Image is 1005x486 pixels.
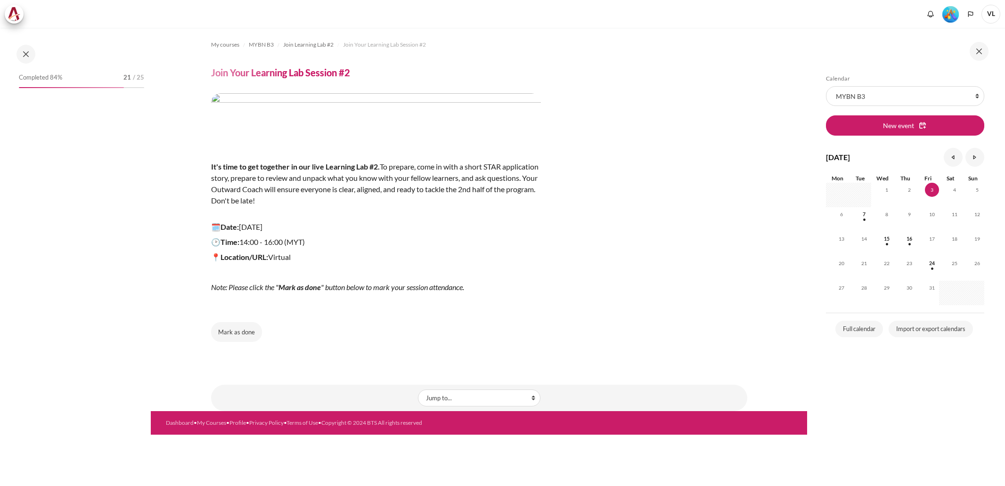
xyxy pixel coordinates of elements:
[902,256,916,270] span: 23
[968,175,978,182] span: Sun
[970,207,984,221] span: 12
[925,232,939,246] span: 17
[211,162,380,171] strong: It's time to get together in our live Learning Lab #2.
[166,419,194,426] a: Dashboard
[283,40,334,49] span: Join Learning Lab #2
[857,207,871,221] span: 7
[197,419,226,426] a: My Courses
[857,281,871,295] span: 28
[166,419,512,427] div: • • • • •
[211,237,239,246] strong: 🕑Time:
[880,207,894,221] span: 8
[939,5,963,23] a: Level #5
[883,121,914,130] span: New event
[925,183,939,197] span: 3
[8,7,21,21] img: Architeck
[343,40,426,49] span: Join Your Learning Lab Session #2
[947,175,955,182] span: Sat
[834,256,849,270] span: 20
[925,260,939,266] a: Friday, 24 October events
[249,40,274,49] span: MYBN B3
[123,73,131,82] span: 21
[151,28,807,411] section: Content
[902,281,916,295] span: 30
[902,183,916,197] span: 2
[970,232,984,246] span: 19
[826,152,850,163] h4: [DATE]
[19,87,124,88] div: 84%
[211,150,541,218] p: To prepare, come in with a short STAR application story, prepare to review and unpack what you kn...
[925,256,939,270] span: 24
[925,281,939,295] span: 31
[826,75,984,82] h5: Calendar
[902,236,916,242] a: Thursday, 16 October events
[834,232,849,246] span: 13
[211,221,541,233] p: [DATE]
[981,5,1000,24] a: User menu
[880,256,894,270] span: 22
[211,252,291,261] span: Virtual
[211,39,239,50] a: My courses
[249,419,284,426] a: Privacy Policy
[5,5,28,24] a: Architeck Architeck
[211,283,464,292] em: Note: Please click the " " button below to mark your session attendance.
[857,256,871,270] span: 21
[924,175,931,182] span: Fri
[211,66,350,79] h4: Join Your Learning Lab Session #2
[925,207,939,221] span: 10
[902,207,916,221] span: 9
[916,183,939,207] td: Today
[942,6,959,23] img: Level #5
[900,175,910,182] span: Thu
[832,175,843,182] span: Mon
[942,5,959,23] div: Level #5
[970,256,984,270] span: 26
[948,256,962,270] span: 25
[211,356,747,356] iframe: Join Your Learning Lab Session #2
[133,73,144,82] span: / 25
[948,207,962,221] span: 11
[964,7,978,21] button: Languages
[211,37,747,52] nav: Navigation bar
[229,419,246,426] a: Profile
[948,183,962,197] span: 4
[278,283,321,292] strong: Mark as done
[856,175,865,182] span: Tue
[834,281,849,295] span: 27
[880,183,894,197] span: 1
[826,75,984,339] section: Blocks
[211,322,262,342] button: Mark Join Your Learning Lab Session #2 as done
[835,321,883,338] a: Full calendar
[249,39,274,50] a: MYBN B3
[834,207,849,221] span: 6
[857,211,871,217] a: Tuesday, 7 October events
[19,73,62,82] span: Completed 84%
[283,39,334,50] a: Join Learning Lab #2
[321,419,422,426] a: Copyright © 2024 BTS All rights reserved
[880,232,894,246] span: 15
[981,5,1000,24] span: VL
[902,232,916,246] span: 16
[880,236,894,242] a: Wednesday, 15 October events
[857,232,871,246] span: 14
[239,237,305,246] span: 14:00 - 16:00 (MYT)
[948,232,962,246] span: 18
[286,419,318,426] a: Terms of Use
[970,183,984,197] span: 5
[211,40,239,49] span: My courses
[211,252,268,261] strong: 📍Location/URL:
[211,222,239,231] strong: 🗓️Date:
[343,39,426,50] a: Join Your Learning Lab Session #2
[889,321,973,338] a: Import or export calendars
[923,7,938,21] div: Show notification window with no new notifications
[880,281,894,295] span: 29
[876,175,889,182] span: Wed
[826,115,984,135] button: New event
